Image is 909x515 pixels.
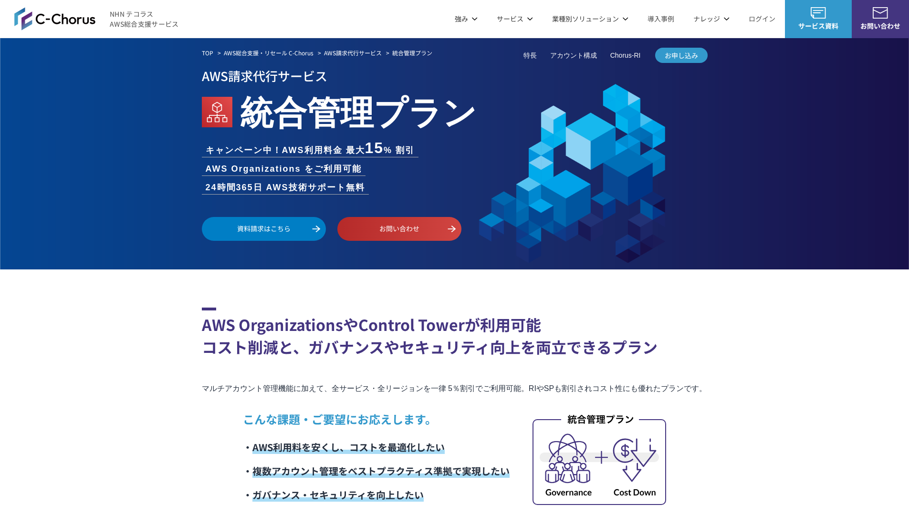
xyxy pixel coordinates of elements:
[552,14,628,24] p: 業種別ソリューション
[324,49,382,57] a: AWS請求代行サービス
[337,217,461,241] a: お問い合わせ
[110,9,179,29] span: NHN テコラス AWS総合支援サービス
[455,14,478,24] p: 強み
[202,382,708,395] p: マルチアカウント管理機能に加えて、全サービス・全リージョンを一律 5％割引でご利用可能。RIやSPも割引されコスト性にも優れたプランです。
[392,49,432,57] em: 統合管理プラン
[693,14,730,24] p: ナレッジ
[610,51,641,61] a: Chorus-RI
[243,435,510,459] li: ・
[202,217,326,241] a: 資料請求はこちら
[655,48,708,63] a: お申し込み
[202,140,419,157] li: キャンペーン中！AWS利用料金 最大 % 割引
[14,7,95,30] img: AWS総合支援サービス C-Chorus
[252,440,445,454] span: AWS利用料を安くし、コストを最適化したい
[252,464,510,478] span: 複数アカウント管理をベストプラクティス準拠で実現したい
[365,139,384,156] span: 15
[14,7,179,30] a: AWS総合支援サービス C-ChorusNHN テコラスAWS総合支援サービス
[243,483,510,507] li: ・
[648,14,674,24] a: 導入事例
[202,65,708,86] p: AWS請求代行サービス
[655,51,708,61] span: お申し込み
[202,97,232,127] img: AWS Organizations
[852,21,909,31] span: お問い合わせ
[749,14,775,24] a: ログイン
[785,21,852,31] span: サービス資料
[523,51,537,61] a: 特長
[202,49,213,57] a: TOP
[811,7,826,19] img: AWS総合支援サービス C-Chorus サービス資料
[497,14,533,24] p: サービス
[224,49,313,57] a: AWS総合支援・リセール C-Chorus
[202,181,369,194] li: 24時間365日 AWS技術サポート無料
[550,51,597,61] a: アカウント構成
[243,411,510,428] p: こんな課題・ご要望にお応えします。
[252,488,424,502] span: ガバナンス・セキュリティを向上したい
[202,163,366,175] li: AWS Organizations をご利用可能
[202,308,708,358] h2: AWS OrganizationsやControl Towerが利用可能 コスト削減と、ガバナンスやセキュリティ向上を両立できるプラン
[533,412,666,505] img: 統合管理プラン_内容イメージ
[873,7,888,19] img: お問い合わせ
[240,86,477,134] em: 統合管理プラン
[243,459,510,483] li: ・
